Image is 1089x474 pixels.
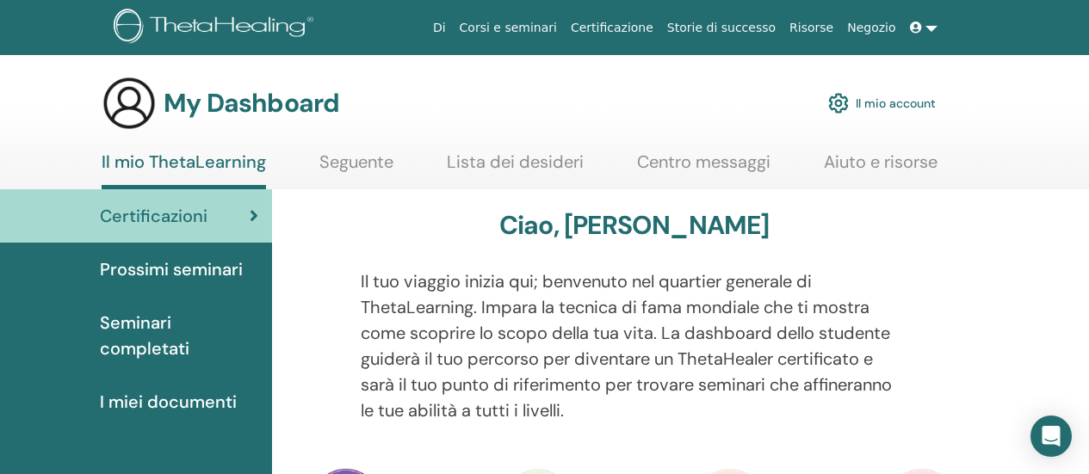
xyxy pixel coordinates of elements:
[1030,416,1072,457] div: Open Intercom Messenger
[102,151,266,189] a: Il mio ThetaLearning
[783,12,840,44] a: Risorse
[100,256,243,282] span: Prossimi seminari
[100,310,258,361] span: Seminari completati
[499,210,770,241] h3: Ciao, [PERSON_NAME]
[564,12,660,44] a: Certificazione
[114,9,319,47] img: logo.png
[824,151,937,185] a: Aiuto e risorse
[840,12,902,44] a: Negozio
[319,151,393,185] a: Seguente
[100,203,207,229] span: Certificazioni
[447,151,584,185] a: Lista dei desideri
[164,88,339,119] h3: My Dashboard
[426,12,453,44] a: Di
[361,268,908,423] p: Il tuo viaggio inizia qui; benvenuto nel quartier generale di ThetaLearning. Impara la tecnica di...
[100,389,237,415] span: I miei documenti
[102,76,157,131] img: generic-user-icon.jpg
[637,151,770,185] a: Centro messaggi
[828,84,936,122] a: Il mio account
[453,12,564,44] a: Corsi e seminari
[660,12,783,44] a: Storie di successo
[828,89,849,118] img: cog.svg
